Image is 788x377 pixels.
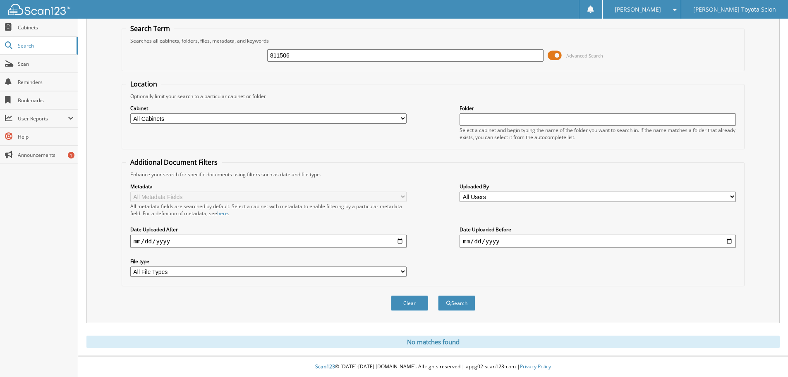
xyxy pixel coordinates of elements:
div: © [DATE]-[DATE] [DOMAIN_NAME]. All rights reserved | appg02-scan123-com | [78,357,788,377]
span: User Reports [18,115,68,122]
div: Optionally limit your search to a particular cabinet or folder [126,93,740,100]
a: here [217,210,228,217]
span: Announcements [18,151,74,158]
span: Cabinets [18,24,74,31]
img: scan123-logo-white.svg [8,4,70,15]
legend: Search Term [126,24,174,33]
iframe: Chat Widget [747,337,788,377]
span: [PERSON_NAME] Toyota Scion [693,7,776,12]
a: Privacy Policy [520,363,551,370]
span: Scan123 [315,363,335,370]
span: [PERSON_NAME] [615,7,661,12]
label: Uploaded By [460,183,736,190]
label: Folder [460,105,736,112]
label: Cabinet [130,105,407,112]
div: Select a cabinet and begin typing the name of the folder you want to search in. If the name match... [460,127,736,141]
span: Advanced Search [566,53,603,59]
div: All metadata fields are searched by default. Select a cabinet with metadata to enable filtering b... [130,203,407,217]
input: start [130,235,407,248]
input: end [460,235,736,248]
legend: Location [126,79,161,89]
div: Enhance your search for specific documents using filters such as date and file type. [126,171,740,178]
label: Date Uploaded After [130,226,407,233]
div: Searches all cabinets, folders, files, metadata, and keywords [126,37,740,44]
span: Bookmarks [18,97,74,104]
legend: Additional Document Filters [126,158,222,167]
div: 1 [68,152,74,158]
label: Metadata [130,183,407,190]
label: File type [130,258,407,265]
div: No matches found [86,336,780,348]
span: Help [18,133,74,140]
button: Clear [391,295,428,311]
button: Search [438,295,475,311]
label: Date Uploaded Before [460,226,736,233]
span: Search [18,42,72,49]
span: Reminders [18,79,74,86]
span: Scan [18,60,74,67]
